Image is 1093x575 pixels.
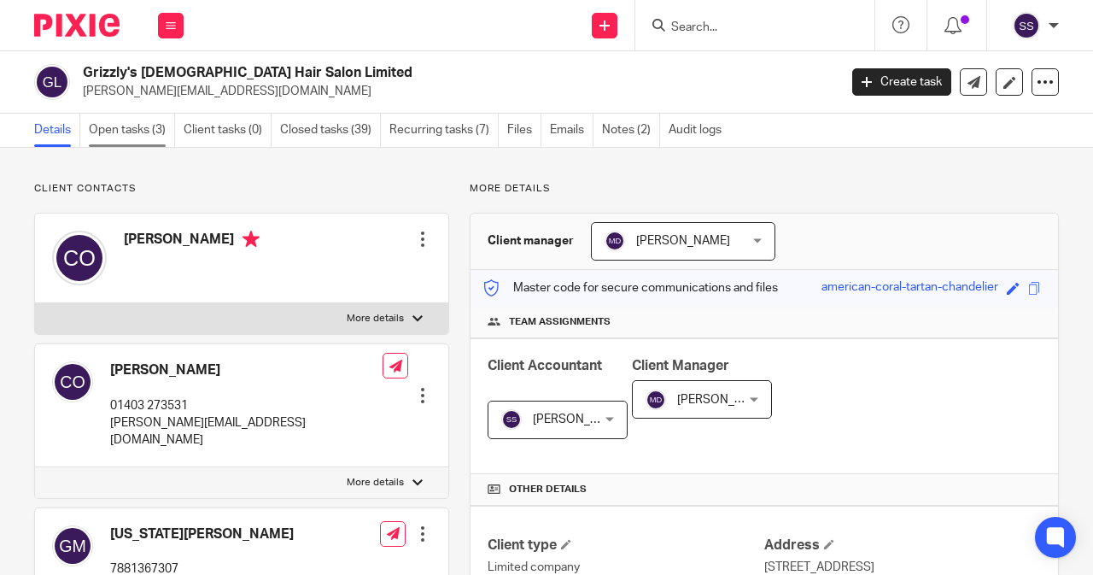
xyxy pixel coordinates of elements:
h4: Address [764,537,1041,554]
h4: [PERSON_NAME] [110,361,383,379]
p: Client contacts [34,182,449,196]
i: Primary [243,231,260,248]
a: Recurring tasks (7) [389,114,499,147]
a: Open tasks (3) [89,114,175,147]
img: Pixie [34,14,120,37]
p: [PERSON_NAME][EMAIL_ADDRESS][DOMAIN_NAME] [110,414,383,449]
img: svg%3E [605,231,625,251]
span: Client Manager [632,359,729,373]
a: Client tasks (0) [184,114,272,147]
input: Search [669,21,823,36]
span: [PERSON_NAME] [677,394,771,406]
span: Other details [509,483,587,496]
img: svg%3E [1013,12,1040,39]
div: american-coral-tartan-chandelier [821,279,998,298]
img: svg%3E [34,64,70,100]
h4: [US_STATE][PERSON_NAME] [110,525,305,543]
img: svg%3E [52,361,93,402]
p: [PERSON_NAME][EMAIL_ADDRESS][DOMAIN_NAME] [83,83,827,100]
p: More details [470,182,1059,196]
a: Closed tasks (39) [280,114,381,147]
a: Audit logs [669,114,730,147]
a: Create task [852,68,951,96]
a: Files [507,114,541,147]
a: Emails [550,114,593,147]
h3: Client manager [488,232,574,249]
img: svg%3E [501,409,522,430]
h4: Client type [488,537,764,554]
h4: [PERSON_NAME] [124,231,260,252]
h2: Grizzly's [DEMOGRAPHIC_DATA] Hair Salon Limited [83,64,678,82]
span: Team assignments [509,315,611,329]
img: svg%3E [52,525,93,566]
p: Master code for secure communications and files [483,279,778,296]
span: Client Accountant [488,359,602,373]
a: Notes (2) [602,114,660,147]
img: svg%3E [646,390,666,410]
a: Details [34,114,80,147]
span: [PERSON_NAME] [533,414,627,425]
p: 01403 273531 [110,397,383,414]
p: More details [347,312,404,326]
img: svg%3E [52,231,107,285]
span: [PERSON_NAME] [636,235,730,247]
p: More details [347,476,404,490]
